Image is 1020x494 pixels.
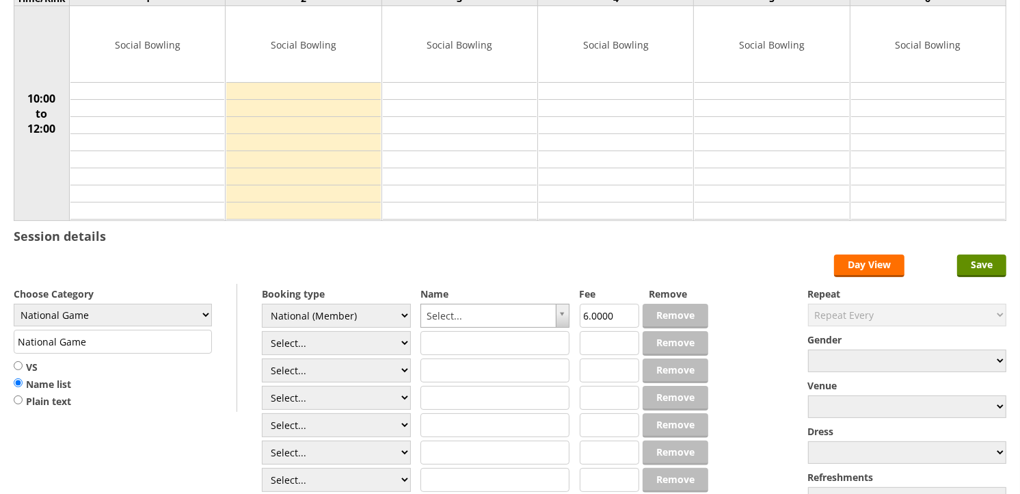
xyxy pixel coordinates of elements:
label: Repeat [808,287,1006,300]
input: Name list [14,378,23,388]
td: 10:00 to 12:00 [14,6,70,221]
input: Title/Description [14,330,212,354]
label: Booking type [262,287,411,300]
a: Select... [420,304,569,328]
label: Gender [808,333,1006,346]
input: Plain text [14,395,23,405]
label: Plain text [14,395,71,408]
td: Social Bowling [539,7,693,83]
label: Venue [808,379,1006,392]
td: Social Bowling [851,7,1005,83]
a: Day View [834,255,904,277]
label: VS [14,361,71,374]
label: Fee [580,287,639,300]
td: Social Bowling [383,7,537,83]
label: Refreshments [808,471,1006,484]
label: Name [420,287,569,300]
td: Social Bowling [70,7,224,83]
h3: Session details [14,228,106,244]
label: Name list [14,378,71,391]
label: Remove [649,287,708,300]
input: VS [14,361,23,371]
td: Social Bowling [695,7,848,83]
span: Select... [427,304,551,327]
td: Social Bowling [226,7,380,83]
label: Dress [808,425,1006,438]
input: Save [957,255,1006,277]
label: Choose Category [14,287,212,300]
